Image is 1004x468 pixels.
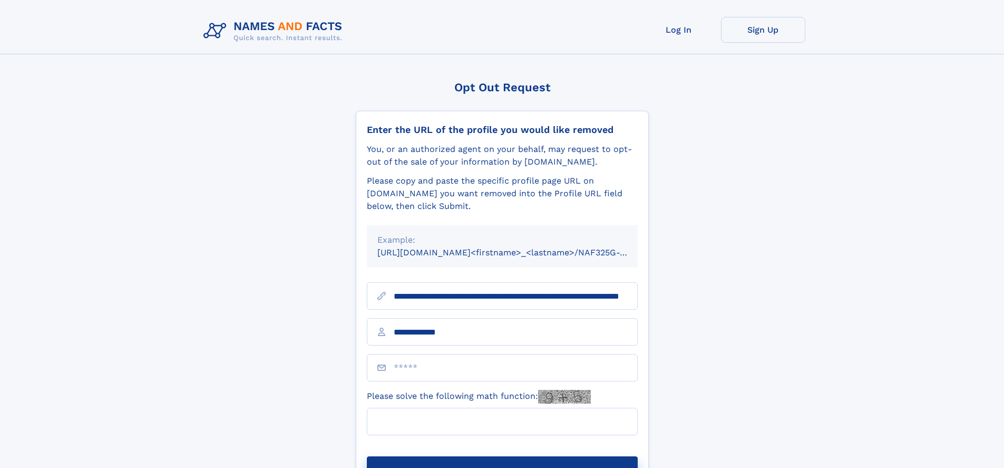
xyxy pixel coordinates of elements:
div: Opt Out Request [356,81,649,94]
div: Please copy and paste the specific profile page URL on [DOMAIN_NAME] you want removed into the Pr... [367,175,638,213]
div: Example: [377,234,627,246]
a: Log In [637,17,721,43]
small: [URL][DOMAIN_NAME]<firstname>_<lastname>/NAF325G-xxxxxxxx [377,247,658,257]
img: Logo Names and Facts [199,17,351,45]
a: Sign Up [721,17,805,43]
div: You, or an authorized agent on your behalf, may request to opt-out of the sale of your informatio... [367,143,638,168]
label: Please solve the following math function: [367,390,591,404]
div: Enter the URL of the profile you would like removed [367,124,638,136]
